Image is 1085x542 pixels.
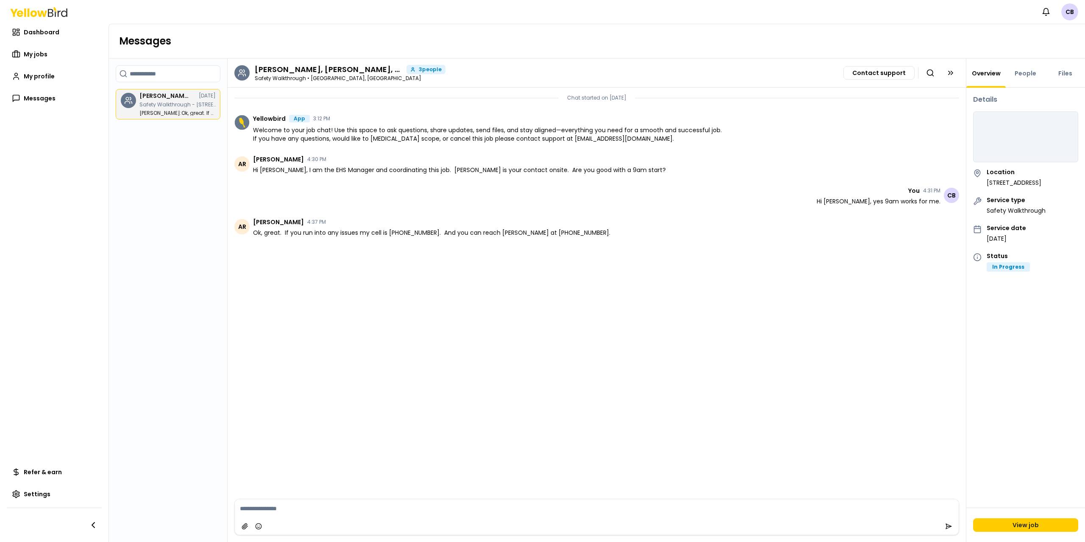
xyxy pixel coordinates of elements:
[139,93,190,99] h3: Chris Baker, Angela Ray, Michael Schnupp
[967,69,1006,78] a: Overview
[139,111,216,116] p: Ok, great. If you run into any issues my cell is 415-405-6693. And you can reach Michael at 347-9...
[24,94,56,103] span: Messages
[987,206,1046,215] p: Safety Walkthrough
[253,116,286,122] span: Yellowbird
[7,24,102,41] a: Dashboard
[253,126,725,143] span: Welcome to your job chat! Use this space to ask questions, share updates, send files, and stay al...
[987,225,1026,231] h4: Service date
[1010,69,1041,78] a: People
[7,464,102,481] a: Refer & earn
[7,486,102,503] a: Settings
[313,116,330,121] time: 3:12 PM
[987,169,1041,175] h4: Location
[119,34,1075,48] h1: Messages
[974,112,1078,163] iframe: Job Location
[253,219,304,225] span: [PERSON_NAME]
[973,95,1078,105] h3: Details
[987,253,1030,259] h4: Status
[255,76,445,81] p: Safety Walkthrough • [GEOGRAPHIC_DATA], [GEOGRAPHIC_DATA]
[987,178,1041,187] p: [STREET_ADDRESS]
[253,166,666,174] span: Hi [PERSON_NAME], I am the EHS Manager and coordinating this job. [PERSON_NAME] is your contact o...
[24,28,59,36] span: Dashboard
[253,228,610,237] span: Ok, great. If you run into any issues my cell is [PHONE_NUMBER]. And you can reach [PERSON_NAME] ...
[255,66,403,73] h3: Chris Baker, Angela Ray, Michael Schnupp
[199,93,216,98] time: [DATE]
[234,156,250,172] span: AR
[817,197,940,206] span: Hi [PERSON_NAME], yes 9am works for me.
[116,89,220,120] a: [PERSON_NAME], [PERSON_NAME], [PERSON_NAME][DATE]Safety Walkthrough - [STREET_ADDRESS][PERSON_NAM...
[973,518,1078,532] a: View job
[7,90,102,107] a: Messages
[139,102,216,107] p: Safety Walkthrough - 6600 New Venture Gear Dr , East Syracuse, NY 13057
[228,88,966,499] div: Chat messages
[253,156,304,162] span: [PERSON_NAME]
[24,468,62,476] span: Refer & earn
[289,115,310,122] div: App
[24,50,47,58] span: My jobs
[1061,3,1078,20] span: CB
[987,197,1046,203] h4: Service type
[944,188,959,203] span: CB
[24,72,55,81] span: My profile
[908,188,920,194] span: You
[567,95,626,101] p: Chat started on [DATE]
[1053,69,1077,78] a: Files
[7,46,102,63] a: My jobs
[24,490,50,498] span: Settings
[307,220,326,225] time: 4:37 PM
[987,234,1026,243] p: [DATE]
[923,188,940,193] time: 4:31 PM
[987,262,1030,272] div: In Progress
[7,68,102,85] a: My profile
[843,66,915,80] button: Contact support
[307,157,326,162] time: 4:30 PM
[419,67,442,72] span: 3 people
[234,219,250,234] span: AR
